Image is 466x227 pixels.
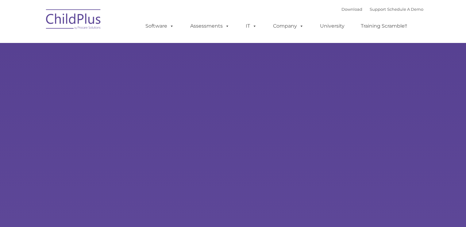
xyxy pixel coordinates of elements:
a: Training Scramble!! [355,20,413,32]
a: University [314,20,351,32]
a: Assessments [184,20,236,32]
a: Schedule A Demo [387,7,423,12]
a: Download [341,7,362,12]
font: | [341,7,423,12]
a: Company [267,20,310,32]
a: IT [240,20,263,32]
a: Support [370,7,386,12]
a: Software [139,20,180,32]
img: ChildPlus by Procare Solutions [43,5,104,36]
